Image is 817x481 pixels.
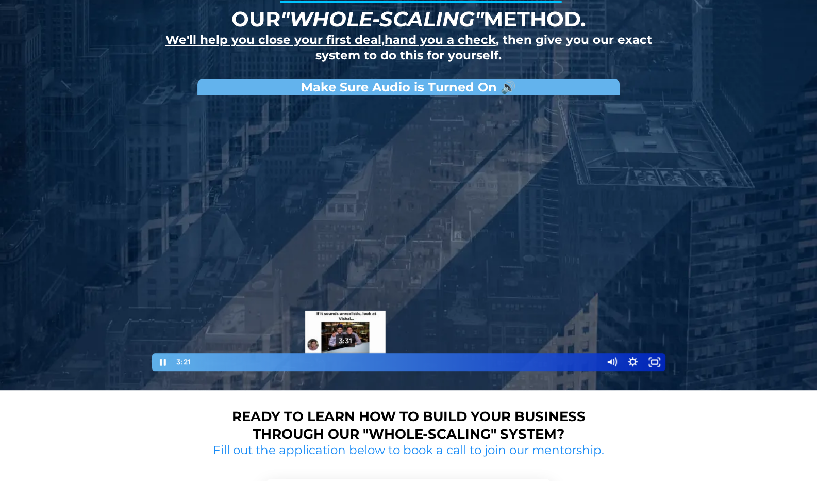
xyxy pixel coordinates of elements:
h2: Fill out the application below to book a call to join our mentorship. [209,443,608,458]
em: "whole-scaling" [280,6,483,31]
u: We'll help you close your first deal [165,33,381,47]
strong: Ready to learn how to build your business through our "whole-scaling" system? [231,408,585,442]
strong: , , then give you our exact system to do this for yourself. [165,33,652,62]
strong: Make Sure Audio is Turned On 🔊 [301,79,516,94]
u: hand you a check [384,33,495,47]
